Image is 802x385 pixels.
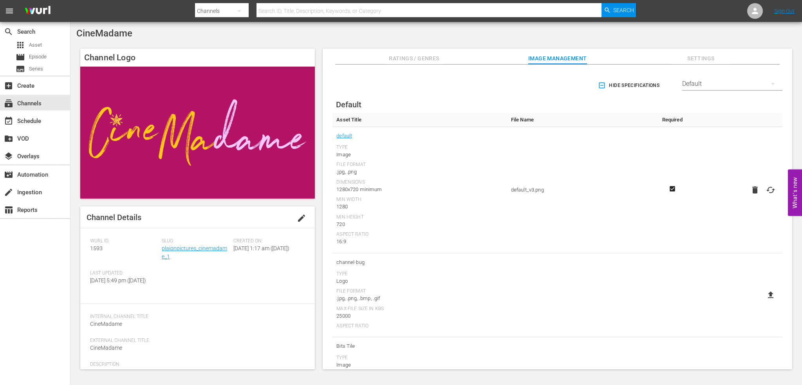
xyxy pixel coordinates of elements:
div: 1280x720 minimum [336,186,503,193]
div: Min Width [336,197,503,203]
div: Type [336,355,503,361]
button: edit [292,209,311,228]
span: Description: [90,362,301,368]
span: Slug: [162,238,229,244]
span: Asset [16,40,25,50]
th: Required [654,113,691,127]
a: Sign Out [774,8,795,14]
div: .jpg, .png [336,168,503,176]
div: File Format [336,162,503,168]
h4: Channel Logo [80,49,315,67]
td: default_v3.png [507,127,654,253]
span: Series [16,64,25,74]
span: External Channel Title: [90,338,301,344]
span: CineMadame [90,345,122,351]
span: Search [4,27,13,36]
div: Logo [336,277,503,285]
div: Min Height [336,214,503,221]
span: Episode [29,53,47,61]
div: Image [336,151,503,159]
div: Dimensions [336,179,503,186]
span: Search [613,3,634,17]
div: Aspect Ratio [336,231,503,238]
div: Image [336,361,503,369]
span: Overlays [4,152,13,161]
span: Bits Tile [336,341,503,351]
span: Image Management [528,54,587,63]
span: Create [4,81,13,90]
span: Schedule [4,116,13,126]
div: 1280 [336,203,503,211]
div: 720 [336,221,503,228]
button: Hide Specifications [596,74,663,96]
th: File Name [507,113,654,127]
span: Reports [4,205,13,215]
span: CineMadame [90,321,122,327]
span: channel-bug [336,257,503,268]
div: 25000 [336,312,503,320]
span: VOD [4,134,13,143]
span: Channels [4,99,13,108]
div: Aspect Ratio [336,323,503,329]
span: Last Updated: [90,270,158,277]
img: ans4CAIJ8jUAAAAAAAAAAAAAAAAAAAAAAAAgQb4GAAAAAAAAAAAAAAAAAAAAAAAAJMjXAAAAAAAAAAAAAAAAAAAAAAAAgAT5G... [19,2,56,20]
span: Wurl ID: [90,238,158,244]
span: menu [5,6,14,16]
span: Asset [29,41,42,49]
span: Channel Details [87,213,141,222]
span: Default [336,100,361,109]
div: Type [336,271,503,277]
div: Type [336,145,503,151]
div: .jpg, .png, .bmp, .gif [336,295,503,302]
img: CineMadame [80,67,315,199]
span: [DATE] 1:17 am ([DATE]) [233,245,289,251]
a: default [336,131,352,141]
span: Internal Channel Title: [90,314,301,320]
span: Ratings / Genres [385,54,443,63]
span: 1593 [90,245,103,251]
a: plaionpictures_cinemadame_1 [162,245,227,260]
span: Hide Specifications [600,81,659,90]
span: Series [29,65,43,73]
div: File Format [336,288,503,295]
span: Ingestion [4,188,13,197]
span: edit [297,213,306,223]
button: Search [601,3,636,17]
span: Created On: [233,238,301,244]
div: Default [682,73,782,95]
span: Episode [16,52,25,62]
svg: Required [668,185,677,192]
div: Max File Size In Kbs [336,306,503,312]
div: 16:9 [336,238,503,246]
button: Open Feedback Widget [788,169,802,216]
span: Automation [4,170,13,179]
span: CineMadame [76,28,132,39]
span: [DATE] 5:49 pm ([DATE]) [90,277,146,284]
span: Settings [672,54,730,63]
th: Asset Title [332,113,507,127]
